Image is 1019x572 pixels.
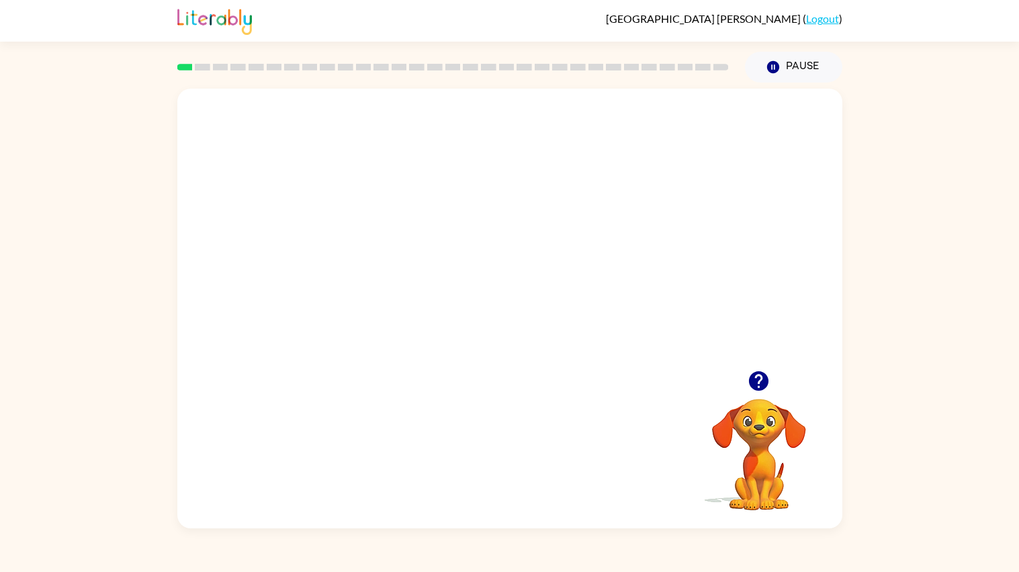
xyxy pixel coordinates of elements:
a: Logout [806,12,839,25]
div: ( ) [606,12,842,25]
video: Your browser must support playing .mp4 files to use Literably. Please try using another browser. [692,378,826,512]
span: [GEOGRAPHIC_DATA] [PERSON_NAME] [606,12,803,25]
button: Pause [745,52,842,83]
img: Literably [177,5,252,35]
video: Your browser must support playing .mp4 files to use Literably. Please try using another browser. [177,89,842,371]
